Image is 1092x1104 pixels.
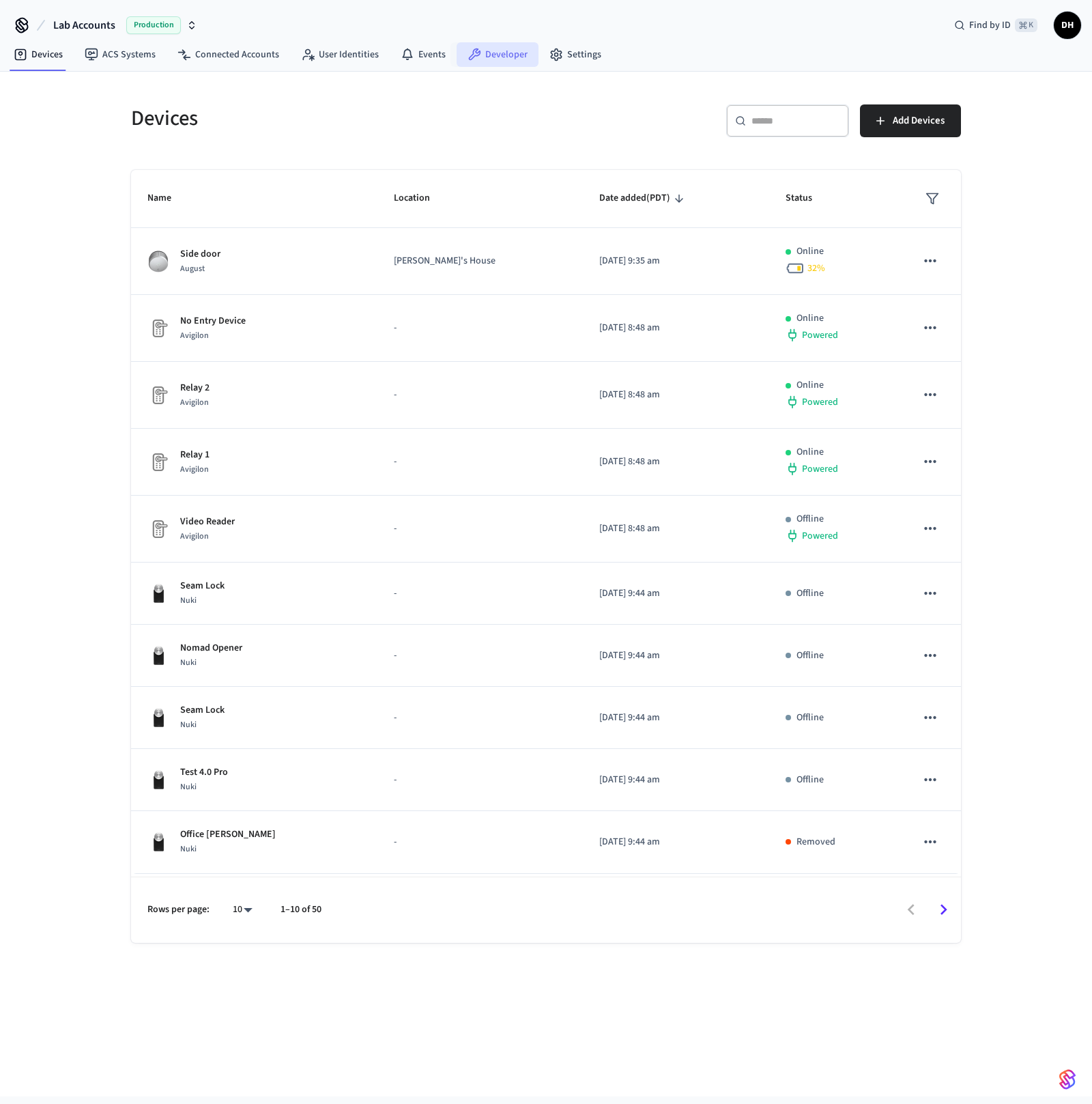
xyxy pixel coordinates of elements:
p: Seam Lock [180,703,225,718]
p: - [394,321,566,335]
p: - [394,522,566,536]
img: Nuki Smart Lock 3.0 Pro Black, Front [147,769,169,791]
span: August [180,263,205,274]
p: Online [796,244,824,259]
p: Offline [796,586,824,601]
p: Video Reader [180,515,235,529]
p: 1–10 of 50 [281,903,321,917]
p: Online [796,445,824,459]
p: Offline [796,649,824,663]
div: Find by ID⌘ K [943,13,1048,38]
p: [DATE] 9:44 am [599,586,752,601]
img: Placeholder Lock Image [147,518,169,540]
p: - [394,711,566,725]
p: - [394,649,566,663]
span: Powered [802,395,838,409]
a: Connected Accounts [167,42,290,67]
p: [PERSON_NAME]'s House [394,254,566,268]
p: Online [796,378,824,393]
span: Status [786,188,830,209]
p: - [394,586,566,601]
span: Name [147,188,189,209]
p: Offline [796,773,824,787]
span: Find by ID [969,18,1011,32]
p: - [394,773,566,787]
span: Avigilon [180,464,209,475]
p: Online [796,311,824,326]
p: - [394,835,566,849]
p: [DATE] 9:44 am [599,711,752,725]
span: Production [126,16,181,34]
p: Nomad Opener [180,641,242,655]
h5: Devices [131,104,538,132]
a: Settings [538,42,612,67]
p: - [394,388,566,402]
table: sticky table [131,170,961,874]
img: Nuki Smart Lock 3.0 Pro Black, Front [147,707,169,728]
img: Placeholder Lock Image [147,317,169,339]
span: Powered [802,328,838,342]
span: Add Devices [893,112,945,130]
img: Placeholder Lock Image [147,451,169,473]
a: Events [390,42,457,67]
p: [DATE] 8:48 am [599,321,752,335]
p: - [394,455,566,469]
span: ⌘ K [1015,18,1037,32]
img: Nuki Smart Lock 3.0 Pro Black, Front [147,645,169,666]
span: Nuki [180,595,197,606]
span: 32 % [807,261,825,275]
a: ACS Systems [74,42,167,67]
img: Placeholder Lock Image [147,384,169,406]
button: Go to next page [928,894,960,926]
p: No Entry Device [180,314,246,328]
p: Test 4.0 Pro [180,765,228,780]
p: [DATE] 8:48 am [599,522,752,536]
p: [DATE] 8:48 am [599,388,752,402]
img: Nuki Smart Lock 3.0 Pro Black, Front [147,831,169,853]
span: Nuki [180,719,197,731]
img: Nuki Smart Lock 3.0 Pro Black, Front [147,582,169,604]
span: DH [1055,13,1080,38]
span: Nuki [180,657,197,668]
p: Relay 1 [180,448,210,462]
p: [DATE] 8:48 am [599,455,752,469]
span: Nuki [180,843,197,855]
img: SeamLogoGradient.69752ec5.svg [1059,1068,1076,1090]
a: Developer [457,42,538,67]
p: [DATE] 9:44 am [599,773,752,787]
img: August Smart Lock (AUG-SL03-C02-S03) [147,251,169,272]
span: Lab Accounts [53,17,115,33]
p: Removed [796,835,835,849]
p: [DATE] 9:44 am [599,649,752,663]
p: Offline [796,512,824,526]
p: Office [PERSON_NAME] [180,827,276,842]
div: 10 [226,900,259,920]
span: Location [394,188,448,209]
span: Avigilon [180,397,209,408]
p: Seam Lock [180,579,225,593]
p: Side door [180,247,220,261]
span: Powered [802,529,838,543]
p: [DATE] 9:44 am [599,835,752,849]
span: Nuki [180,781,197,793]
button: Add Devices [860,104,961,137]
span: Avigilon [180,330,209,341]
p: Offline [796,711,824,725]
a: Devices [3,42,74,67]
p: Rows per page: [147,903,210,917]
span: Date added(PDT) [599,188,688,209]
span: Powered [802,462,838,476]
a: User Identities [290,42,390,67]
p: [DATE] 9:35 am [599,254,752,268]
button: DH [1054,12,1081,39]
span: Avigilon [180,530,209,542]
p: Relay 2 [180,381,210,395]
